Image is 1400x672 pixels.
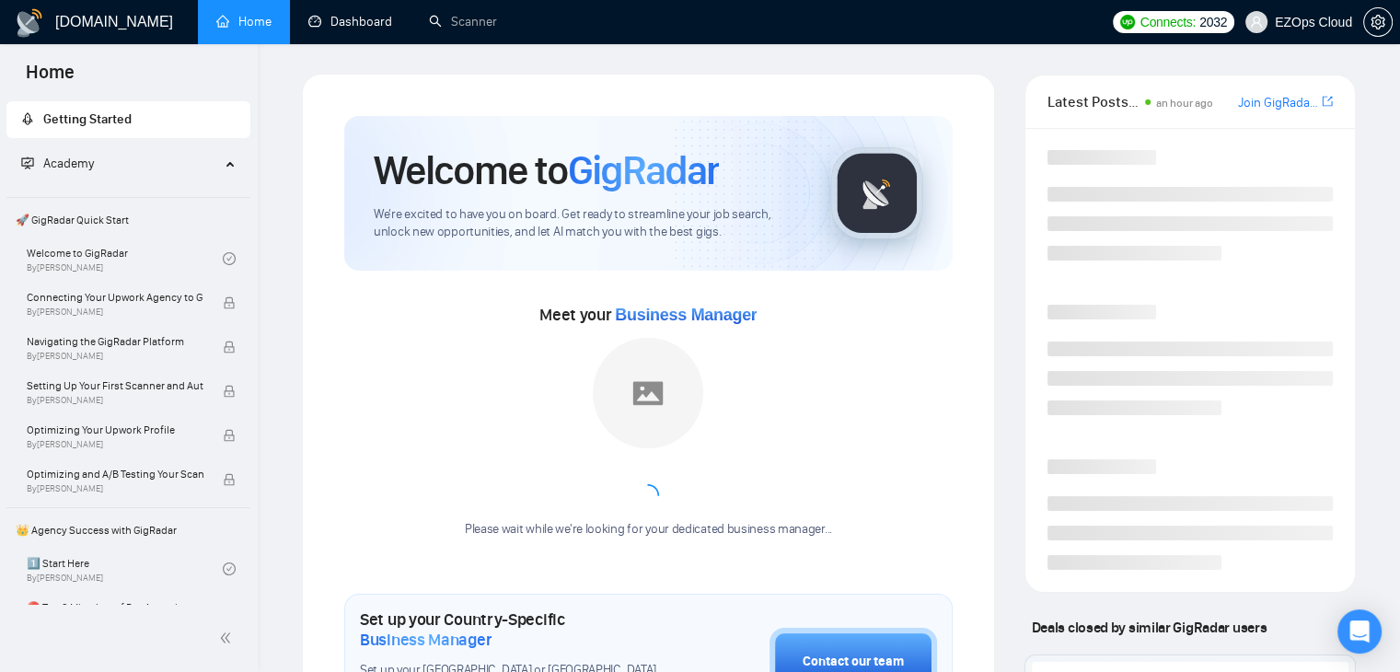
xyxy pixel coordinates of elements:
[27,465,203,483] span: Optimizing and A/B Testing Your Scanner for Better Results
[27,439,203,450] span: By [PERSON_NAME]
[216,14,272,29] a: homeHome
[568,145,719,195] span: GigRadar
[15,8,44,38] img: logo
[1156,97,1213,110] span: an hour ago
[27,351,203,362] span: By [PERSON_NAME]
[1363,15,1393,29] a: setting
[223,562,236,575] span: check-circle
[27,421,203,439] span: Optimizing Your Upwork Profile
[1047,90,1140,113] span: Latest Posts from the GigRadar Community
[223,296,236,309] span: lock
[308,14,392,29] a: dashboardDashboard
[223,341,236,353] span: lock
[27,288,203,307] span: Connecting Your Upwork Agency to GigRadar
[6,101,250,138] li: Getting Started
[1140,12,1196,32] span: Connects:
[1337,609,1382,654] div: Open Intercom Messenger
[1322,93,1333,110] a: export
[1238,93,1318,113] a: Join GigRadar Slack Community
[21,112,34,125] span: rocket
[223,385,236,398] span: lock
[27,332,203,351] span: Navigating the GigRadar Platform
[223,473,236,486] span: lock
[27,483,203,494] span: By [PERSON_NAME]
[27,549,223,589] a: 1️⃣ Start HereBy[PERSON_NAME]
[360,630,492,650] span: Business Manager
[1120,15,1135,29] img: upwork-logo.png
[27,395,203,406] span: By [PERSON_NAME]
[8,202,249,238] span: 🚀 GigRadar Quick Start
[1363,7,1393,37] button: setting
[43,111,132,127] span: Getting Started
[539,305,757,325] span: Meet your
[1322,94,1333,109] span: export
[615,306,757,324] span: Business Manager
[1364,15,1392,29] span: setting
[223,429,236,442] span: lock
[8,512,249,549] span: 👑 Agency Success with GigRadar
[219,629,237,647] span: double-left
[454,521,843,539] div: Please wait while we're looking for your dedicated business manager...
[593,338,703,448] img: placeholder.png
[21,156,34,169] span: fund-projection-screen
[43,156,94,171] span: Academy
[636,483,660,507] span: loading
[1024,611,1274,643] span: Deals closed by similar GigRadar users
[21,156,94,171] span: Academy
[831,147,923,239] img: gigradar-logo.png
[223,252,236,265] span: check-circle
[803,652,904,672] div: Contact our team
[11,59,89,98] span: Home
[374,145,719,195] h1: Welcome to
[27,238,223,279] a: Welcome to GigRadarBy[PERSON_NAME]
[1199,12,1227,32] span: 2032
[27,307,203,318] span: By [PERSON_NAME]
[374,206,802,241] span: We're excited to have you on board. Get ready to streamline your job search, unlock new opportuni...
[1250,16,1263,29] span: user
[27,377,203,395] span: Setting Up Your First Scanner and Auto-Bidder
[360,609,677,650] h1: Set up your Country-Specific
[429,14,497,29] a: searchScanner
[27,598,203,617] span: ⛔ Top 3 Mistakes of Pro Agencies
